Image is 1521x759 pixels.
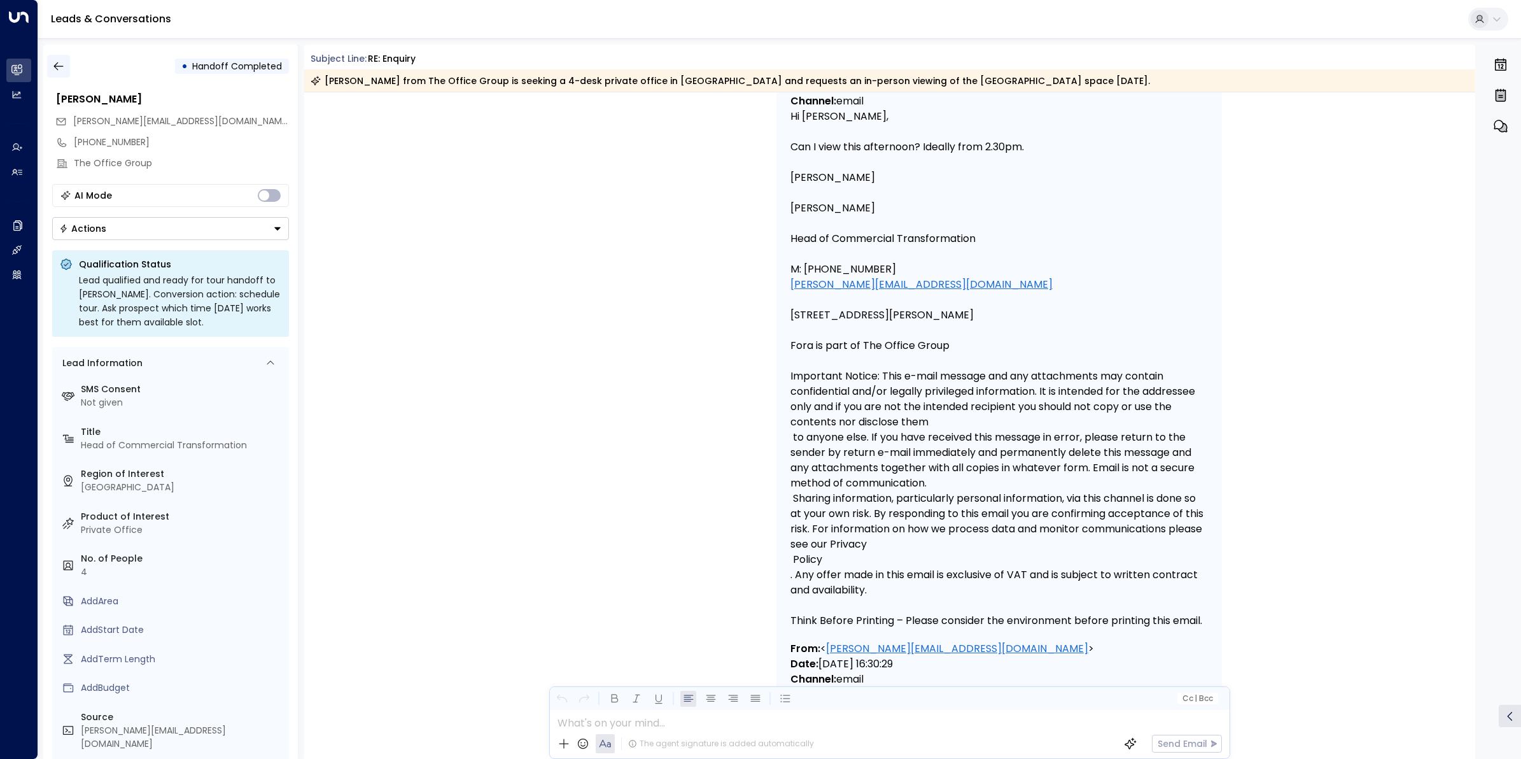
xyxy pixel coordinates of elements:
[790,277,1053,292] a: [PERSON_NAME][EMAIL_ADDRESS][DOMAIN_NAME]
[181,55,188,78] div: •
[790,656,818,672] span: Date:
[576,691,592,707] button: Redo
[74,136,289,149] div: [PHONE_NUMBER]
[51,11,171,26] a: Leads & Conversations
[1195,694,1197,703] span: |
[79,258,281,271] p: Qualification Status
[74,157,289,170] div: The Office Group
[1182,694,1212,703] span: Cc Bcc
[52,217,289,240] div: Button group with a nested menu
[554,691,570,707] button: Undo
[790,641,820,656] span: From:
[81,653,284,666] div: AddTerm Length
[81,396,284,409] div: Not given
[79,273,281,329] div: Lead qualified and ready for tour handoff to [PERSON_NAME]. Conversion action: schedule tour. Ask...
[311,74,1150,87] div: [PERSON_NAME] from The Office Group is seeking a 4-desk private office in [GEOGRAPHIC_DATA] and r...
[81,523,284,537] div: Private Office
[56,92,289,107] div: [PERSON_NAME]
[81,481,284,494] div: [GEOGRAPHIC_DATA]
[790,94,836,109] span: Channel:
[1177,693,1217,705] button: Cc|Bcc
[73,115,290,127] span: [PERSON_NAME][EMAIL_ADDRESS][DOMAIN_NAME]
[790,672,836,687] span: Channel:
[81,467,284,481] label: Region of Interest
[81,383,284,396] label: SMS Consent
[81,552,284,565] label: No. of People
[790,109,1208,628] p: Hi [PERSON_NAME], Can I view this afternoon? Ideally from 2.30pm. [PERSON_NAME] [PERSON_NAME] Hea...
[628,738,814,749] div: The agent signature is added automatically
[52,217,289,240] button: Actions
[81,595,284,608] div: AddArea
[81,681,284,695] div: AddBudget
[368,52,416,66] div: RE: Enquiry
[790,641,1208,687] p: < > [DATE] 16:30:29 email
[81,425,284,439] label: Title
[58,357,143,370] div: Lead Information
[73,115,289,128] span: Nicola.Merry@theofficegroup.com
[81,623,284,637] div: AddStart Date
[59,223,106,234] div: Actions
[311,52,367,65] span: Subject Line:
[826,641,1088,656] a: [PERSON_NAME][EMAIL_ADDRESS][DOMAIN_NAME]
[81,724,284,751] div: [PERSON_NAME][EMAIL_ADDRESS][DOMAIN_NAME]
[81,711,284,724] label: Source
[81,565,284,579] div: 4
[81,510,284,523] label: Product of Interest
[74,189,112,202] div: AI Mode
[192,60,282,73] span: Handoff Completed
[81,439,284,452] div: Head of Commercial Transformation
